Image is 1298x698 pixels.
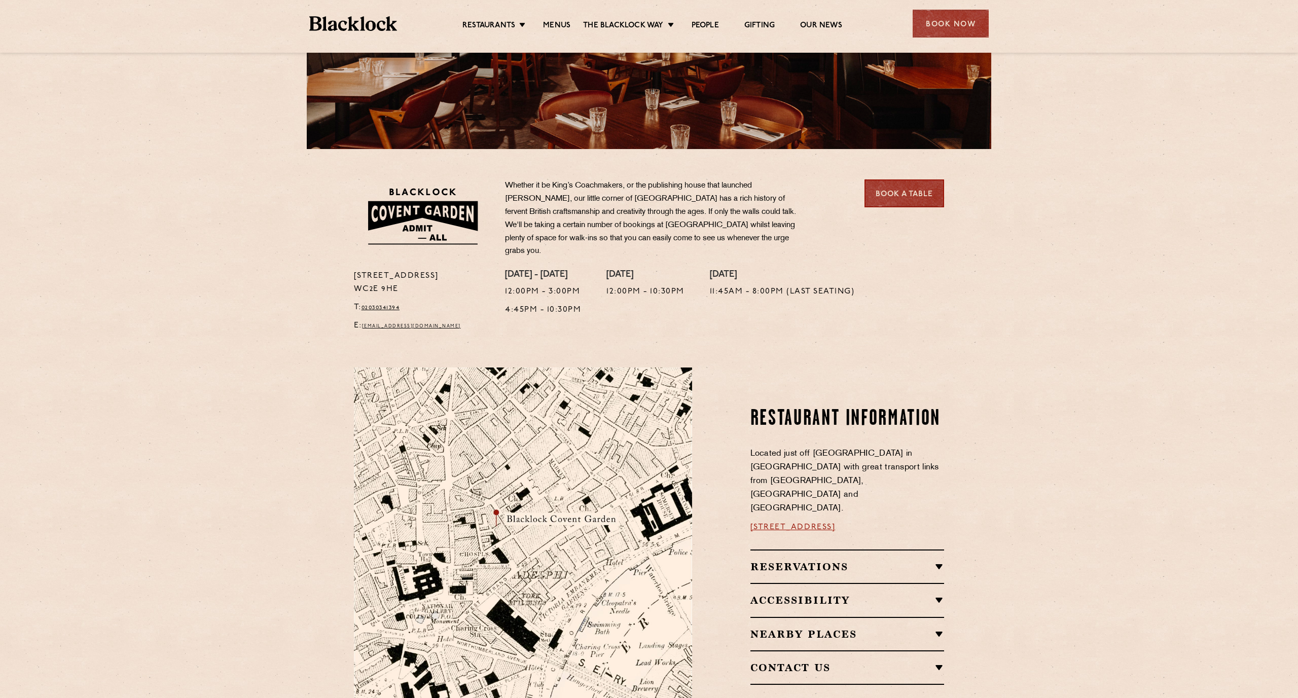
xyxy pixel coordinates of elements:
[354,319,490,333] p: E:
[583,21,663,32] a: The Blacklock Way
[710,270,855,281] h4: [DATE]
[750,450,939,512] span: Located just off [GEOGRAPHIC_DATA] in [GEOGRAPHIC_DATA] with great transport links from [GEOGRAPH...
[710,285,855,299] p: 11:45am - 8:00pm (Last Seating)
[750,561,945,573] h2: Reservations
[543,21,570,32] a: Menus
[913,10,989,38] div: Book Now
[354,179,490,253] img: BLA_1470_CoventGarden_Website_Solid.svg
[800,21,842,32] a: Our News
[750,594,945,606] h2: Accessibility
[692,21,719,32] a: People
[750,662,945,674] h2: Contact Us
[505,285,581,299] p: 12:00pm - 3:00pm
[354,301,490,314] p: T:
[750,407,945,432] h2: Restaurant information
[864,179,944,207] a: Book a Table
[362,324,461,328] a: [EMAIL_ADDRESS][DOMAIN_NAME]
[606,285,684,299] p: 12:00pm - 10:30pm
[505,179,804,258] p: Whether it be King’s Coachmakers, or the publishing house that launched [PERSON_NAME], our little...
[354,270,490,296] p: [STREET_ADDRESS] WC2E 9HE
[744,21,775,32] a: Gifting
[462,21,515,32] a: Restaurants
[362,305,400,311] a: 02030341394
[750,523,836,531] a: [STREET_ADDRESS]
[309,16,397,31] img: BL_Textured_Logo-footer-cropped.svg
[505,270,581,281] h4: [DATE] - [DATE]
[750,628,945,640] h2: Nearby Places
[606,270,684,281] h4: [DATE]
[505,304,581,317] p: 4:45pm - 10:30pm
